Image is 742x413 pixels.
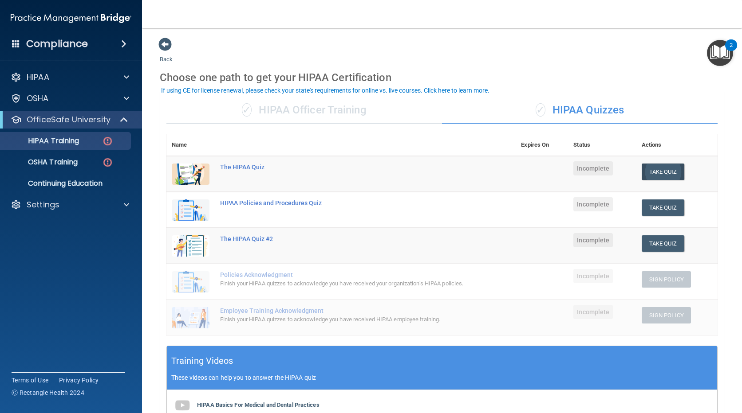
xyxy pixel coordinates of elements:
button: Sign Policy [642,271,691,288]
button: Open Resource Center, 2 new notifications [707,40,733,66]
a: OSHA [11,93,129,104]
div: HIPAA Policies and Procedures Quiz [220,199,471,206]
b: HIPAA Basics For Medical and Dental Practices [197,401,320,408]
a: Back [160,45,173,62]
div: Finish your HIPAA quizzes to acknowledge you have received HIPAA employee training. [220,314,471,325]
button: Take Quiz [642,164,684,180]
img: danger-circle.6113f641.png [102,157,113,168]
span: Incomplete [573,233,613,247]
span: ✓ [242,103,252,117]
div: The HIPAA Quiz [220,164,471,171]
div: HIPAA Officer Training [166,97,442,124]
button: If using CE for license renewal, please check your state's requirements for online vs. live cours... [160,86,491,95]
a: HIPAA [11,72,129,82]
p: These videos can help you to answer the HIPAA quiz [171,374,713,381]
div: Choose one path to get your HIPAA Certification [160,65,724,90]
span: Incomplete [573,161,613,175]
img: PMB logo [11,9,131,27]
a: Privacy Policy [59,376,99,385]
a: OfficeSafe University [11,114,129,125]
div: 2 [730,45,733,57]
th: Status [568,134,636,156]
span: Incomplete [573,305,613,319]
a: Settings [11,199,129,210]
div: If using CE for license renewal, please check your state's requirements for online vs. live cours... [161,87,489,94]
span: ✓ [536,103,545,117]
button: Take Quiz [642,235,684,252]
img: danger-circle.6113f641.png [102,136,113,147]
th: Actions [636,134,718,156]
h5: Training Videos [171,353,233,369]
p: OSHA [27,93,49,104]
button: Take Quiz [642,199,684,216]
span: Incomplete [573,269,613,283]
button: Sign Policy [642,307,691,323]
th: Name [166,134,215,156]
p: HIPAA Training [6,136,79,145]
p: OfficeSafe University [27,114,111,125]
div: The HIPAA Quiz #2 [220,235,471,242]
div: Employee Training Acknowledgment [220,307,471,314]
span: Ⓒ Rectangle Health 2024 [12,388,84,397]
div: Finish your HIPAA quizzes to acknowledge you have received your organization’s HIPAA policies. [220,278,471,289]
h4: Compliance [26,38,88,50]
div: HIPAA Quizzes [442,97,718,124]
p: OSHA Training [6,158,78,167]
th: Expires On [516,134,568,156]
p: Continuing Education [6,179,127,188]
a: Terms of Use [12,376,48,385]
p: HIPAA [27,72,49,82]
p: Settings [27,199,59,210]
div: Policies Acknowledgment [220,271,471,278]
span: Incomplete [573,197,613,211]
